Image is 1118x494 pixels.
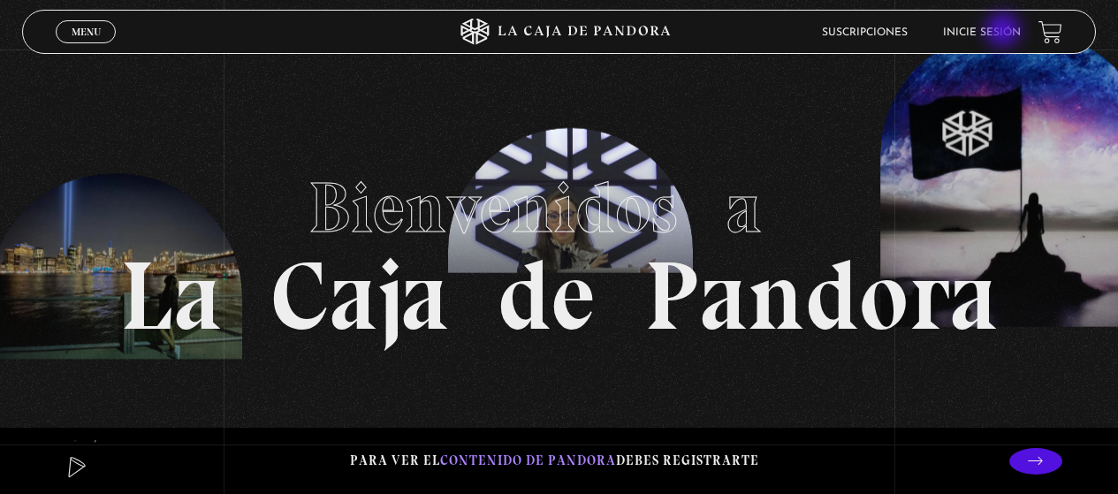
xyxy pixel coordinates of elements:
p: Para ver el debes registrarte [350,449,759,473]
span: contenido de Pandora [440,452,616,468]
span: Menu [72,27,101,37]
span: Bienvenidos a [308,165,810,250]
a: Inicie sesión [943,27,1021,38]
a: Suscripciones [822,27,908,38]
a: View your shopping cart [1038,20,1062,44]
span: Cerrar [65,42,107,54]
h1: La Caja de Pandora [120,150,998,345]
